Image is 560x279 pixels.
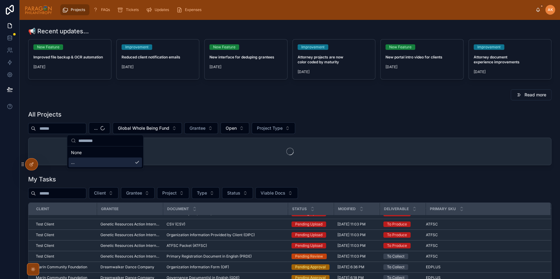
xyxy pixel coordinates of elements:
[292,206,307,211] span: Status
[36,254,93,259] a: Test Client
[426,243,543,248] a: ATFSC
[101,206,118,211] span: Grantee
[89,122,110,134] button: Select Button
[295,232,322,238] div: Pending Upload
[157,187,189,199] button: Select Button
[387,243,407,248] div: To Produce
[291,232,330,238] a: Pending Upload
[100,265,159,270] a: Dreamwalker Dance Company
[71,159,75,166] span: ...
[94,190,106,196] span: Client
[126,190,142,196] span: Grantee
[337,243,366,248] span: [DATE] 11:03 PM
[301,44,325,50] div: Improvement
[100,254,159,259] a: Genetic Resources Action International
[477,44,501,50] div: Improvement
[298,69,370,74] span: [DATE]
[60,4,89,15] a: Projects
[33,55,103,59] strong: Improved file backup & OCR automation
[337,265,364,270] span: [DATE] 6:36 PM
[185,7,201,12] span: Expenses
[257,125,283,131] span: Project Type
[261,190,285,196] span: Viable Docs
[385,55,442,59] strong: New portal intro video for clients
[36,206,49,211] span: Client
[291,254,330,259] a: Pending Review
[337,254,366,259] span: [DATE] 11:03 PM
[57,3,536,17] div: scrollable content
[167,232,255,237] span: Organization Information Provided by Client (OIPC)
[28,39,111,80] a: New FeatureImproved file backup & OCR automation[DATE]
[122,55,180,59] strong: Reduced client notification emails
[387,232,407,238] div: To Produce
[426,265,543,270] a: EDPLUS
[113,122,182,134] button: Select Button
[162,190,177,196] span: Project
[91,4,114,15] a: FAQs
[126,7,139,12] span: Tickets
[167,206,189,211] span: Document
[167,222,284,227] a: CSV (CSV)
[155,7,169,12] span: Updates
[190,125,205,131] span: Grantee
[167,243,284,248] a: ATFSC Packet (ATFSC)
[426,222,438,227] span: ATFSC
[192,187,220,199] button: Select Button
[175,4,206,15] a: Expenses
[426,254,543,259] a: ATFSC
[28,175,56,184] h1: My Tasks
[209,65,282,69] span: [DATE]
[125,44,148,50] div: Improvement
[548,7,553,12] span: AK
[291,264,330,270] a: Pending Approval
[227,190,240,196] span: Status
[100,232,159,237] a: Genetic Resources Action International
[100,222,159,227] span: Genetic Resources Action International
[426,254,438,259] span: ATFSC
[36,265,87,270] span: Marin Community Foundation
[167,232,284,237] a: Organization Information Provided by Client (OIPC)
[337,254,376,259] a: [DATE] 11:03 PM
[204,39,288,80] a: New FeatureNew interface for deduping grantees[DATE]
[222,187,253,199] button: Select Button
[36,254,54,259] span: Test Client
[338,206,356,211] span: Modified
[295,254,323,259] div: Pending Review
[474,55,520,64] strong: Attorney document experience improvements
[167,254,252,259] span: Primary Registration Document in English (PRDE)
[387,221,407,227] div: To Produce
[100,265,154,270] span: Dreamwalker Dance Company
[387,254,404,259] div: To Collect
[426,232,438,237] span: ATFSC
[385,65,458,69] span: [DATE]
[67,147,143,169] div: Suggestions
[511,89,551,100] button: Read more
[209,55,274,59] strong: New interface for deduping grantees
[337,232,376,237] a: [DATE] 11:03 PM
[36,222,54,227] span: Test Client
[167,222,185,227] span: CSV (CSV)
[291,221,330,227] a: Pending Upload
[383,264,422,270] a: To Collect
[37,44,59,50] div: New Feature
[94,125,98,131] span: ...
[295,264,326,270] div: Pending Approval
[383,254,422,259] a: To Collect
[383,232,422,238] a: To Produce
[167,265,284,270] a: Organization Information Form (OIF)
[36,232,54,237] span: Test Client
[226,125,237,131] span: Open
[167,243,207,248] span: ATFSC Packet (ATFSC)
[524,92,546,98] span: Read more
[337,232,366,237] span: [DATE] 11:03 PM
[197,190,207,196] span: Type
[28,27,89,35] h1: 📢 Recent updates...
[167,254,284,259] a: Primary Registration Document in English (PRDE)
[184,122,218,134] button: Select Button
[115,4,143,15] a: Tickets
[167,265,229,270] span: Organization Information Form (OIF)
[383,221,422,227] a: To Produce
[292,39,376,80] a: ImprovementAttorney projects are now color coded by maturity[DATE]
[69,148,142,158] div: None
